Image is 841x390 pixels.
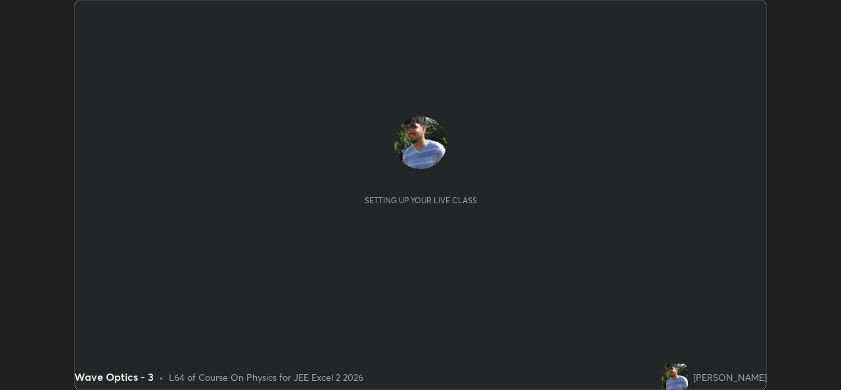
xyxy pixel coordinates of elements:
div: • [159,370,164,384]
img: c9c2625264e04309a598a922e55f7e3d.jpg [394,116,447,169]
div: Setting up your live class [365,195,477,205]
div: Wave Optics - 3 [74,369,154,385]
div: L64 of Course On Physics for JEE Excel 2 2026 [169,370,363,384]
div: [PERSON_NAME] [693,370,767,384]
img: c9c2625264e04309a598a922e55f7e3d.jpg [662,364,688,390]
